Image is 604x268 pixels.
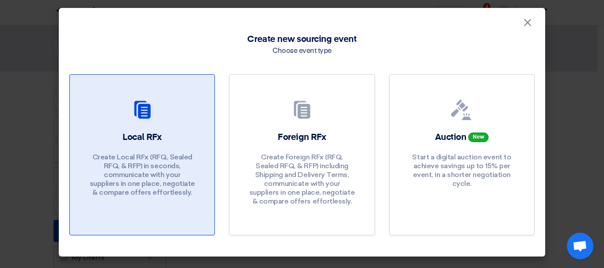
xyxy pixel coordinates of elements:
[468,132,489,142] span: New
[389,74,535,235] a: Auction New Start a digital auction event to achieve savings up to 15% per event, in a shorter ne...
[272,46,332,57] div: Choose event type
[409,153,515,188] p: Start a digital auction event to achieve savings up to 15% per event, in a shorter negotiation cy...
[69,74,215,235] a: Local RFx Create Local RFx (RFQ, Sealed RFQ, & RFP) in seconds, communicate with your suppliers i...
[247,33,356,46] span: Create new sourcing event
[229,74,375,235] a: Foreign RFx Create Foreign RFx (RFQ, Sealed RFQ, & RFP) including Shipping and Delivery Terms, co...
[89,153,195,197] p: Create Local RFx (RFQ, Sealed RFQ, & RFP) in seconds, communicate with your suppliers in one plac...
[435,133,466,142] span: Auction
[278,131,326,143] h2: Foreign RFx
[122,131,162,143] h2: Local RFx
[567,233,593,259] a: Open chat
[523,16,532,34] span: ×
[249,153,355,206] p: Create Foreign RFx (RFQ, Sealed RFQ, & RFP) including Shipping and Delivery Terms, communicate wi...
[516,14,539,32] button: Close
